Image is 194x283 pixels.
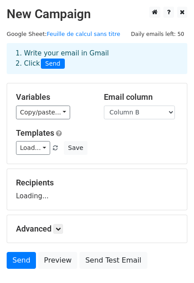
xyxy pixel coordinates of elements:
a: Send [7,252,36,269]
span: Send [41,59,65,69]
div: 1. Write your email in Gmail 2. Click [9,48,185,69]
a: Daily emails left: 50 [128,31,187,37]
h5: Advanced [16,224,178,234]
a: Preview [38,252,77,269]
button: Save [64,141,87,155]
h5: Recipients [16,178,178,188]
div: Loading... [16,178,178,201]
h5: Email column [104,92,178,102]
small: Google Sheet: [7,31,120,37]
a: Load... [16,141,50,155]
h2: New Campaign [7,7,187,22]
span: Daily emails left: 50 [128,29,187,39]
a: Templates [16,128,54,138]
a: Feuille de calcul sans titre [47,31,120,37]
a: Send Test Email [79,252,147,269]
h5: Variables [16,92,91,102]
a: Copy/paste... [16,106,70,119]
